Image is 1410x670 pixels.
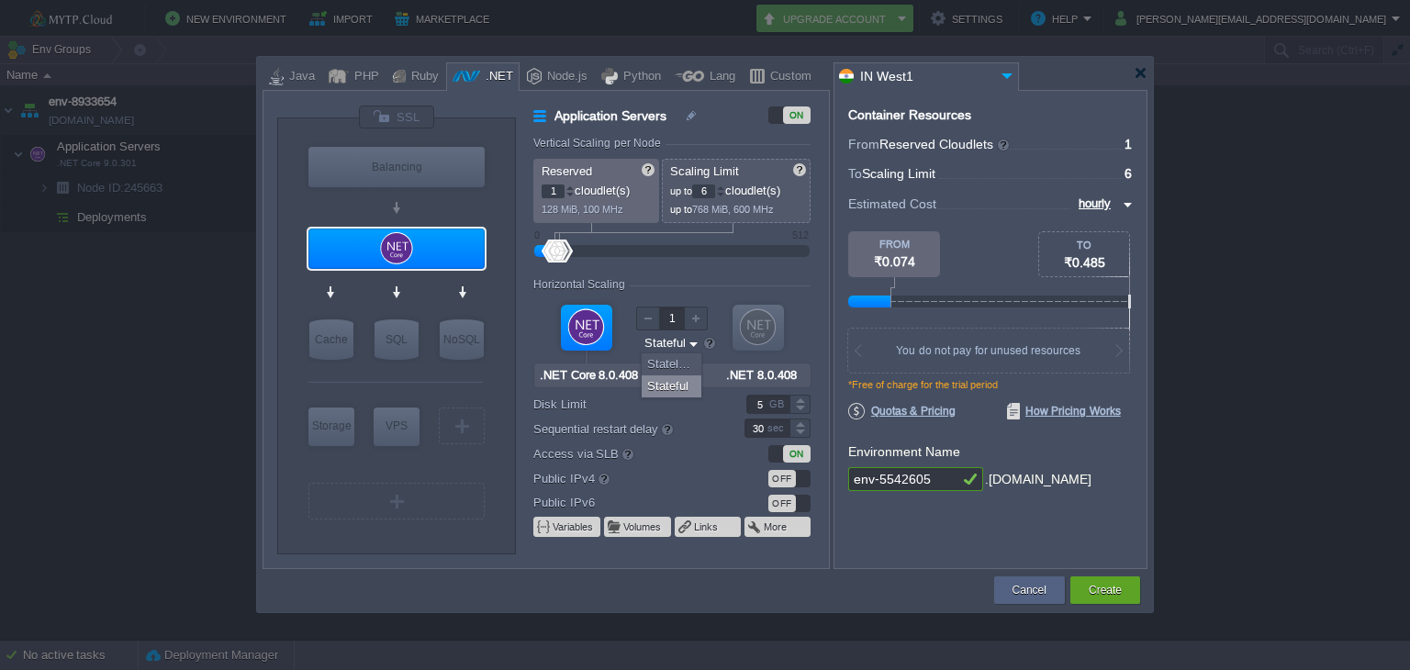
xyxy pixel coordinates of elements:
[1039,240,1129,251] div: TO
[480,63,513,91] div: .NET
[375,319,419,360] div: SQL
[848,166,862,181] span: To
[670,185,692,196] span: up to
[349,63,379,91] div: PHP
[542,204,623,215] span: 128 MiB, 100 MHz
[769,396,788,413] div: GB
[308,408,354,446] div: Storage Containers
[542,164,592,178] span: Reserved
[704,63,735,91] div: Lang
[308,483,485,519] div: Create New Layer
[533,419,720,439] label: Sequential restart delay
[670,164,739,178] span: Scaling Limit
[542,63,587,91] div: Node.js
[533,493,720,512] label: Public IPv6
[553,519,595,534] button: Variables
[670,204,692,215] span: up to
[308,229,485,269] div: Application Servers
[768,495,796,512] div: OFF
[783,445,811,463] div: ON
[308,408,354,444] div: Storage
[534,229,540,240] div: 0
[374,408,420,444] div: VPS
[848,403,956,419] span: Quotas & Pricing
[618,63,661,91] div: Python
[767,419,788,437] div: sec
[533,468,720,488] label: Public IPv4
[623,519,663,534] button: Volumes
[848,137,879,151] span: From
[764,519,789,534] button: More
[874,254,915,269] span: ₹0.074
[848,379,1133,403] div: *Free of charge for the trial period
[439,408,485,444] div: Create New Layer
[1089,581,1122,599] button: Create
[768,470,796,487] div: OFF
[533,443,720,463] label: Access via SLB
[985,467,1091,492] div: .[DOMAIN_NAME]
[533,278,630,291] div: Horizontal Scaling
[1013,581,1046,599] button: Cancel
[848,108,971,122] div: Container Resources
[1064,255,1105,270] span: ₹0.485
[670,179,804,198] p: cloudlet(s)
[309,319,353,360] div: Cache
[848,444,960,459] label: Environment Name
[879,137,1011,151] span: Reserved Cloudlets
[440,319,484,360] div: NoSQL Databases
[642,353,701,375] div: Stateless
[792,229,809,240] div: 512
[1125,137,1132,151] span: 1
[1007,403,1121,419] span: How Pricing Works
[440,319,484,360] div: NoSQL
[765,63,811,91] div: Custom
[694,519,720,534] button: Links
[692,204,774,215] span: 768 MiB, 600 MHz
[642,375,701,397] div: Stateful
[848,239,940,250] div: FROM
[375,319,419,360] div: SQL Databases
[533,395,720,414] label: Disk Limit
[374,408,420,446] div: Elastic VPS
[783,106,811,124] div: ON
[533,137,666,150] div: Vertical Scaling per Node
[308,147,485,187] div: Balancing
[848,194,936,214] span: Estimated Cost
[308,147,485,187] div: Load Balancer
[1125,166,1132,181] span: 6
[284,63,315,91] div: Java
[406,63,439,91] div: Ruby
[862,166,935,181] span: Scaling Limit
[542,179,653,198] p: cloudlet(s)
